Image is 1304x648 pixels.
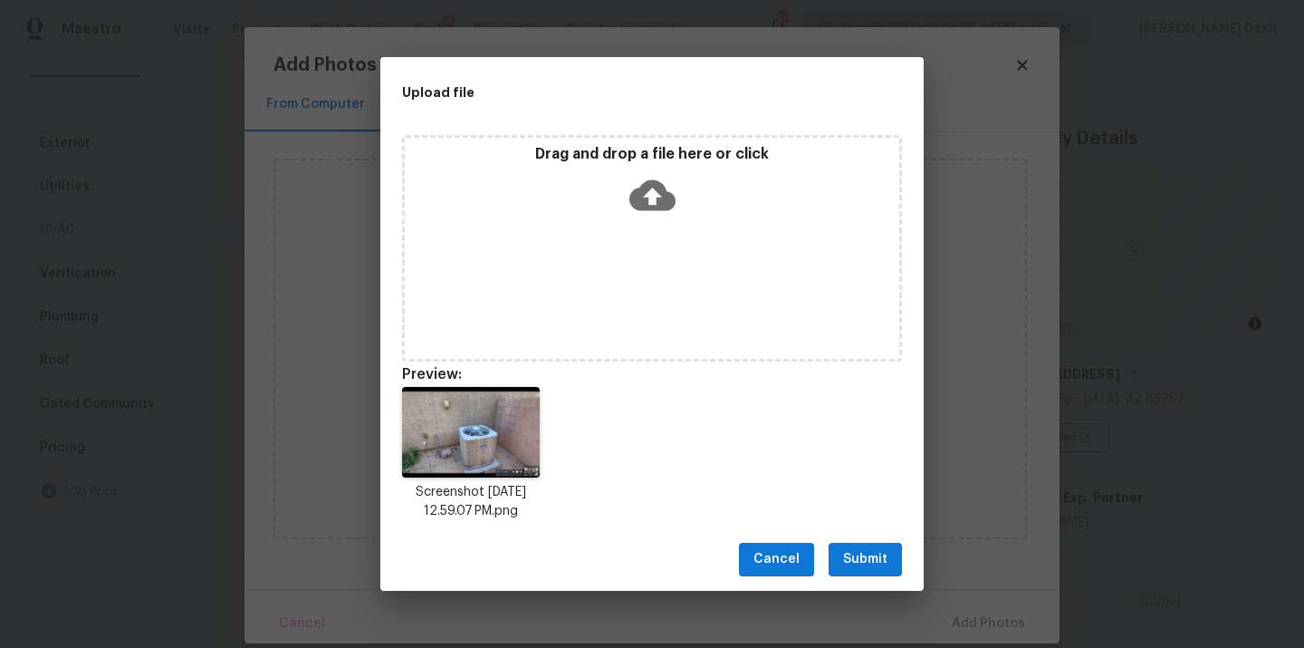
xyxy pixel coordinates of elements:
[753,548,800,571] span: Cancel
[402,82,820,102] h2: Upload file
[405,145,899,164] p: Drag and drop a file here or click
[402,483,540,521] p: Screenshot [DATE] 12.59.07 PM.png
[843,548,887,571] span: Submit
[739,543,814,576] button: Cancel
[829,543,902,576] button: Submit
[402,387,540,478] img: H92isx4PAMtJgAAAABJRU5ErkJggg==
